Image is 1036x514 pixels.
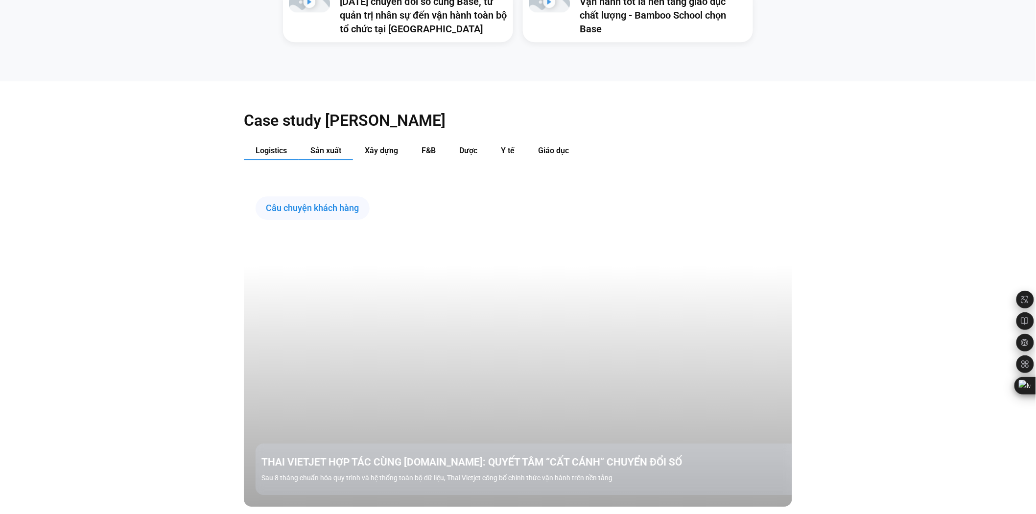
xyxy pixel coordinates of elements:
[256,196,370,220] div: Câu chuyện khách hàng
[261,455,798,469] a: THAI VIETJET HỢP TÁC CÙNG [DOMAIN_NAME]: QUYẾT TÂM “CẤT CÁNH” CHUYỂN ĐỔI SỐ
[244,111,792,130] h2: Case study [PERSON_NAME]
[422,146,436,155] span: F&B
[310,146,341,155] span: Sản xuất
[538,146,569,155] span: Giáo dục
[261,473,798,483] p: Sau 8 tháng chuẩn hóa quy trình và hệ thống toàn bộ dữ liệu, Thai Vietjet công bố chính thức vận ...
[501,146,515,155] span: Y tế
[459,146,477,155] span: Dược
[256,146,287,155] span: Logistics
[365,146,398,155] span: Xây dựng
